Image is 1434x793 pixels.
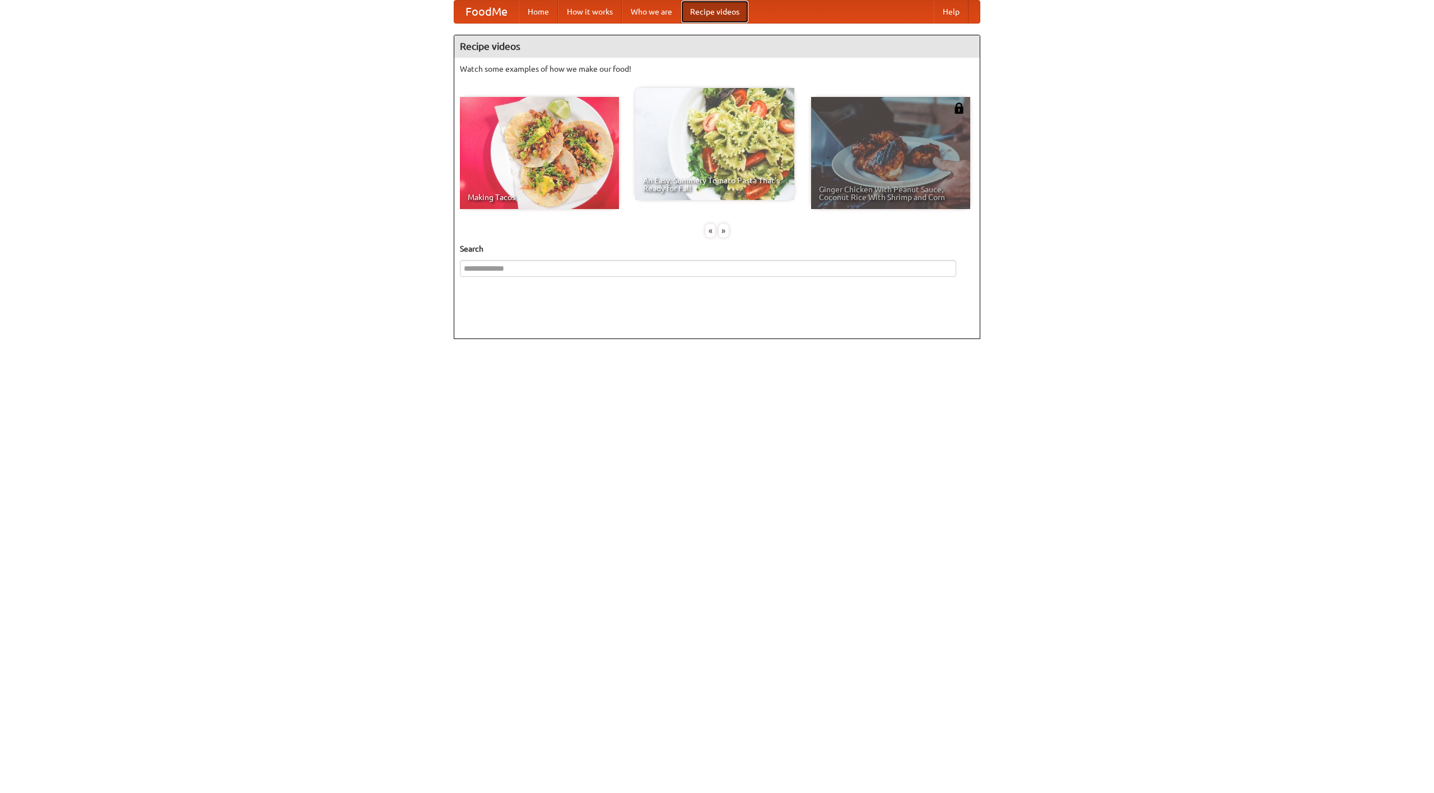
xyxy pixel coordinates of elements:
h5: Search [460,243,974,254]
a: Help [934,1,969,23]
p: Watch some examples of how we make our food! [460,63,974,75]
a: Home [519,1,558,23]
a: How it works [558,1,622,23]
img: 483408.png [953,103,965,114]
a: FoodMe [454,1,519,23]
h4: Recipe videos [454,35,980,58]
span: Making Tacos [468,193,611,201]
span: An Easy, Summery Tomato Pasta That's Ready for Fall [643,177,786,192]
div: « [705,224,715,238]
a: Recipe videos [681,1,748,23]
a: Who we are [622,1,681,23]
a: Making Tacos [460,97,619,209]
a: An Easy, Summery Tomato Pasta That's Ready for Fall [635,88,794,200]
div: » [719,224,729,238]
